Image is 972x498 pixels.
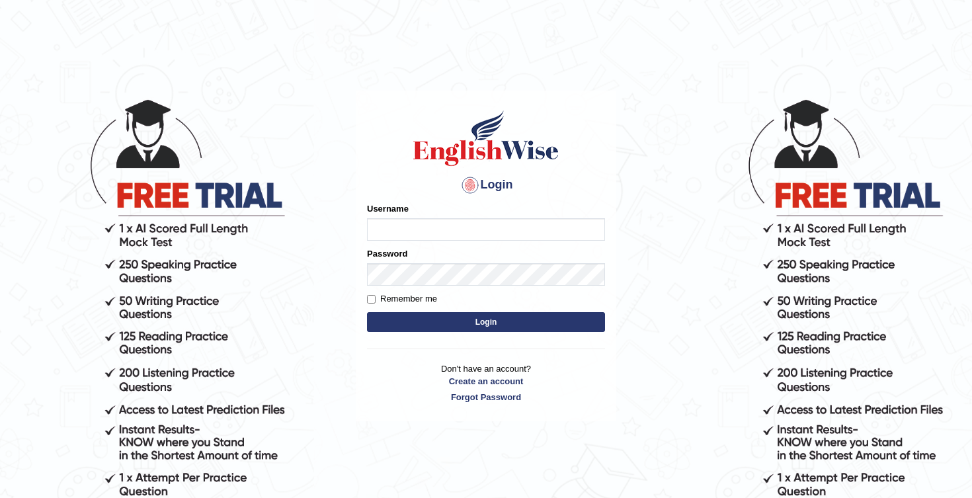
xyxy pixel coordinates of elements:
[411,108,561,168] img: Logo of English Wise sign in for intelligent practice with AI
[367,292,437,306] label: Remember me
[367,175,605,196] h4: Login
[367,295,376,304] input: Remember me
[367,362,605,403] p: Don't have an account?
[367,312,605,332] button: Login
[367,202,409,215] label: Username
[367,391,605,403] a: Forgot Password
[367,375,605,388] a: Create an account
[367,247,407,260] label: Password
